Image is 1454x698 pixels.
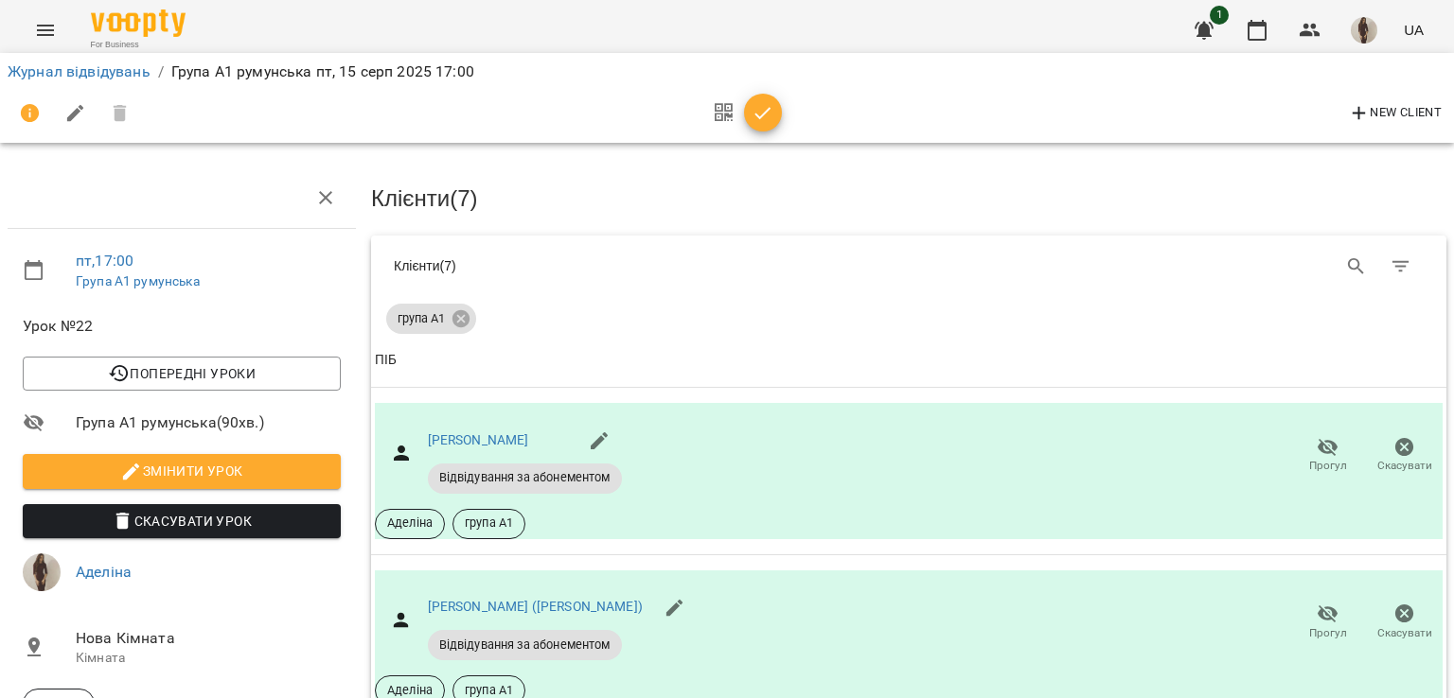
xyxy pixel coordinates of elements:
div: Table Toolbar [371,236,1446,296]
button: Фільтр [1378,244,1424,289]
button: New Client [1343,98,1446,129]
span: Відвідування за абонементом [428,469,622,486]
span: Група А1 румунська ( 90 хв. ) [76,411,341,434]
span: Урок №22 [23,315,341,338]
li: / [158,61,164,83]
button: Змінити урок [23,454,341,488]
a: Група А1 румунська [76,273,200,288]
img: Voopty Logo [91,9,186,37]
a: Аделіна [76,563,132,581]
span: Змінити урок [38,460,326,482]
span: New Client [1348,102,1442,125]
span: Нова Кімната [76,627,341,650]
span: Відвідування за абонементом [428,637,622,654]
span: група А1 [453,515,524,532]
span: ПІБ [375,349,1443,372]
button: UA [1396,12,1431,47]
p: Кімната [76,649,341,668]
button: Прогул [1289,429,1366,482]
button: Menu [23,8,68,53]
a: [PERSON_NAME] [428,432,529,447]
div: група А1 [386,304,476,334]
span: For Business [91,39,186,51]
div: ПІБ [375,349,397,372]
span: 1 [1210,6,1229,25]
button: Скасувати [1366,596,1443,649]
span: Прогул [1309,458,1347,474]
span: UA [1404,20,1424,40]
p: Група А1 румунська пт, 15 серп 2025 17:00 [171,61,474,83]
a: Журнал відвідувань [8,62,151,80]
a: пт , 17:00 [76,252,133,270]
span: Скасувати Урок [38,510,326,532]
span: Прогул [1309,625,1347,641]
button: Search [1334,244,1379,289]
img: 9fb73f4f1665c455a0626d21641f5694.jpg [23,553,61,591]
span: група А1 [386,310,456,327]
h3: Клієнти ( 7 ) [371,186,1446,211]
button: Скасувати Урок [23,504,341,538]
div: Клієнти ( 7 ) [394,256,895,275]
a: [PERSON_NAME] ([PERSON_NAME]) [428,599,643,614]
button: Попередні уроки [23,357,341,391]
nav: breadcrumb [8,61,1446,83]
span: Аделіна [376,515,444,532]
span: Скасувати [1377,625,1432,641]
img: 9fb73f4f1665c455a0626d21641f5694.jpg [1351,17,1377,44]
span: Скасувати [1377,458,1432,474]
span: Попередні уроки [38,362,326,385]
div: Sort [375,349,397,372]
button: Прогул [1289,596,1366,649]
button: Скасувати [1366,429,1443,482]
